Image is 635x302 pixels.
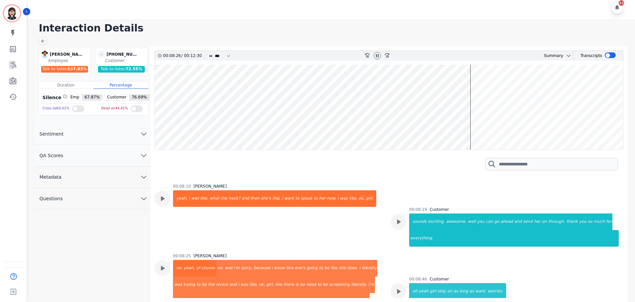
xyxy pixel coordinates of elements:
[190,190,199,207] div: was
[533,213,541,230] div: her
[295,190,300,207] div: to
[34,188,150,210] button: Questions chevron down
[220,190,228,207] div: the
[324,260,330,276] div: be
[339,190,348,207] div: was
[295,276,299,293] div: is
[104,94,129,100] span: Customer
[326,190,337,207] div: now.
[260,190,272,207] div: she's
[126,67,142,71] span: 72.55 %
[201,260,217,276] div: course.
[318,190,326,207] div: her
[201,276,208,293] div: be
[237,276,240,293] div: i
[188,190,190,207] div: i
[299,276,306,293] div: no
[68,94,82,100] span: Emp
[200,190,209,207] div: like,
[430,207,449,212] div: Customer
[285,260,294,276] div: this
[173,253,191,259] div: 00:08:25
[348,190,358,207] div: like,
[283,276,295,293] div: there
[446,213,467,230] div: awesome.
[98,66,145,73] div: Talk to listen
[34,166,150,188] button: Metadata chevron down
[194,253,227,259] div: [PERSON_NAME]
[467,213,477,230] div: well
[409,276,427,282] div: 00:08:46
[140,151,148,159] svg: chevron down
[359,260,361,276] div: i
[513,213,522,230] div: and
[475,283,487,300] div: want.
[215,276,228,293] div: nicest
[173,184,191,189] div: 00:08:10
[294,260,306,276] div: one's
[174,260,183,276] div: no,
[183,276,196,293] div: trying
[318,260,324,276] div: to
[330,260,338,276] div: like
[183,51,201,61] div: 00:12:30
[140,173,148,181] svg: chevron down
[217,260,224,276] div: no.
[41,66,88,73] div: Talk to listen
[275,276,283,293] div: like
[350,276,367,293] div: literally.
[587,213,593,230] div: so
[430,276,449,282] div: Customer
[140,195,148,203] svg: chevron down
[338,260,346,276] div: she
[43,104,69,113] div: Cross talk 0.01 %
[437,283,446,300] div: stay
[41,94,67,101] div: Silence
[101,104,128,113] div: Dead air 44.41 %
[427,213,445,230] div: exciting.
[209,190,220,207] div: what
[566,53,571,58] svg: chevron down
[105,58,146,63] div: Customer
[174,276,183,293] div: was
[228,276,237,293] div: and
[579,213,587,230] div: you
[522,213,533,230] div: send
[581,51,602,61] div: Transcripts
[300,190,313,207] div: speak
[593,213,606,230] div: much
[39,82,93,89] div: Duration
[240,276,249,293] div: was
[500,213,513,230] div: ahead
[447,283,453,300] div: on
[429,283,437,300] div: girl
[163,51,181,61] div: 00:08:26
[418,283,429,300] div: yeah
[240,260,253,276] div: sorry,
[487,283,506,300] div: worries.
[224,260,233,276] div: and
[174,190,188,207] div: yeah,
[39,22,628,34] h1: Interaction Details
[34,195,68,202] span: Questions
[469,283,475,300] div: as
[337,190,339,207] div: i
[409,207,427,212] div: 00:08:19
[196,276,201,293] div: to
[67,67,87,71] span: 137.83 %
[253,260,271,276] div: because
[410,283,418,300] div: oh
[129,94,150,100] span: 76.69 %
[365,190,376,207] div: girl.
[93,82,148,89] div: Percentage
[485,213,494,230] div: can
[281,190,283,207] div: i
[34,152,69,159] span: QA Scores
[249,276,258,293] div: like,
[183,260,196,276] div: yeah,
[317,276,322,293] div: to
[196,260,201,276] div: of
[346,260,358,276] div: does.
[539,51,563,61] div: Summary
[107,51,140,58] div: [PHONE_NUMBER]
